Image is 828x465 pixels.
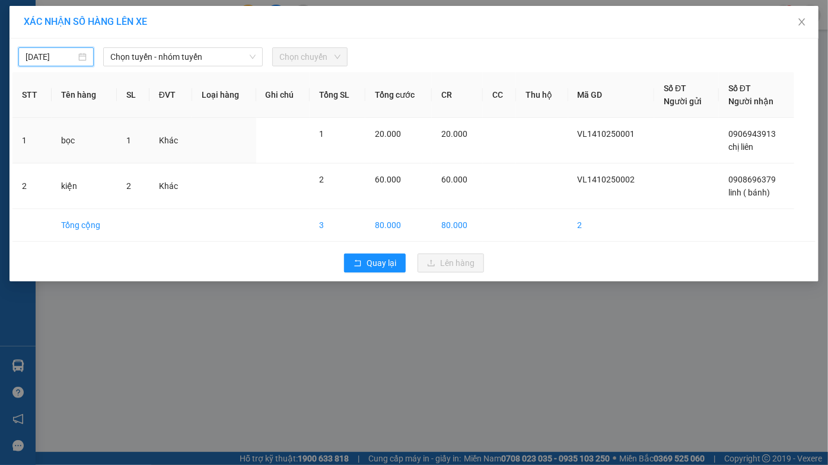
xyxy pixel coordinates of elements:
th: Mã GD [568,72,655,118]
th: ĐVT [149,72,192,118]
th: Thu hộ [516,72,568,118]
span: 2 [319,175,324,184]
span: Số ĐT [664,84,686,93]
span: Người nhận [728,97,773,106]
th: Tên hàng [52,72,117,118]
span: Gửi: [10,11,28,24]
span: 20.000 [375,129,401,139]
div: 60.000 [9,62,71,89]
span: down [249,53,256,60]
th: CR [432,72,483,118]
button: uploadLên hàng [418,254,484,272]
div: linh ( bánh) [77,24,173,39]
span: Chọn chuyến [279,48,340,66]
th: Tổng SL [310,72,365,118]
td: 80.000 [432,209,483,242]
span: linh ( bánh) [728,188,770,197]
th: CC [483,72,517,118]
span: 2 [126,181,131,191]
th: SL [117,72,149,118]
td: Tổng cộng [52,209,117,242]
span: XÁC NHẬN SỐ HÀNG LÊN XE [24,16,147,27]
span: chị liên [728,142,753,152]
span: 60.000 [441,175,467,184]
span: VL1410250002 [578,175,635,184]
th: Ghi chú [256,72,310,118]
span: Thu tiền rồi : [9,62,64,75]
span: 60.000 [375,175,401,184]
div: Quận 5 [77,10,173,24]
td: 80.000 [365,209,432,242]
td: kiện [52,163,117,209]
span: Nhận: [77,11,106,24]
td: 2 [568,209,655,242]
span: rollback [354,259,362,268]
td: 3 [310,209,365,242]
span: Người gửi [664,97,702,106]
th: STT [12,72,52,118]
span: Số ĐT [728,84,751,93]
span: 20.000 [441,129,467,139]
th: Loại hàng [192,72,256,118]
span: Chọn tuyến - nhóm tuyến [110,48,256,66]
td: Khác [149,163,192,209]
span: 1 [319,129,324,139]
span: VL1410250001 [578,129,635,139]
button: rollbackQuay lại [344,254,406,272]
td: Khác [149,118,192,163]
button: Close [785,6,819,39]
span: 1 [126,136,131,145]
td: 1 [12,118,52,163]
span: close [797,17,807,27]
td: 2 [12,163,52,209]
th: Tổng cước [365,72,432,118]
div: 0908696379 [77,39,173,55]
td: bọc [52,118,117,163]
div: Vĩnh Long [10,10,69,39]
input: 13/10/2025 [26,50,76,63]
span: 0908696379 [728,175,776,184]
span: 0906943913 [728,129,776,139]
span: Quay lại [367,256,396,270]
